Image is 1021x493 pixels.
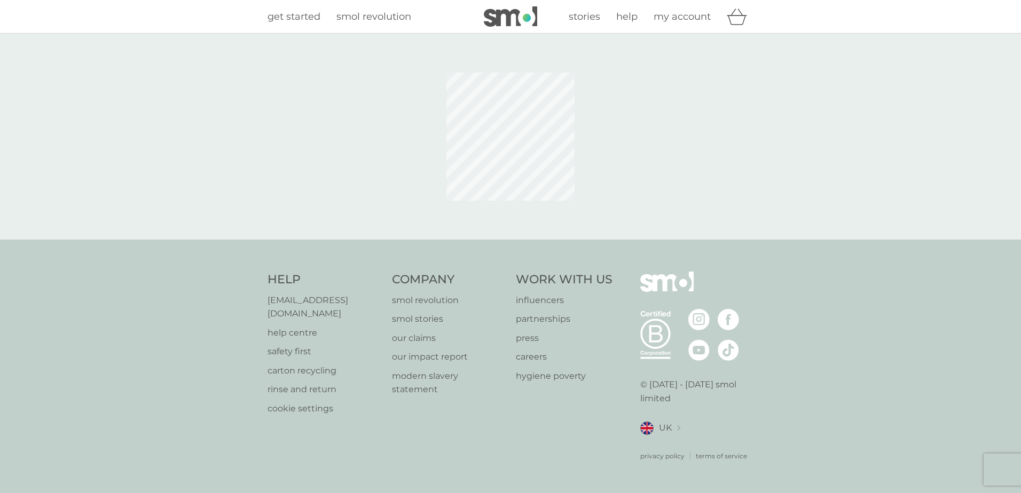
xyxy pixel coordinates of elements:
a: smol stories [392,312,506,326]
span: my account [654,11,711,22]
img: select a new location [677,425,680,431]
a: our claims [392,331,506,345]
a: press [516,331,612,345]
a: terms of service [696,451,747,461]
a: safety first [268,345,381,359]
h4: Help [268,272,381,288]
img: visit the smol Tiktok page [718,339,739,361]
a: rinse and return [268,383,381,396]
p: © [DATE] - [DATE] smol limited [640,378,754,405]
img: UK flag [640,422,654,435]
a: our impact report [392,350,506,364]
a: privacy policy [640,451,685,461]
span: stories [569,11,600,22]
a: stories [569,9,600,25]
h4: Work With Us [516,272,612,288]
a: help [616,9,638,25]
a: modern slavery statement [392,369,506,396]
a: my account [654,9,711,25]
a: hygiene poverty [516,369,612,383]
a: smol revolution [336,9,411,25]
h4: Company [392,272,506,288]
div: basket [727,6,753,27]
a: get started [268,9,320,25]
a: cookie settings [268,402,381,416]
img: visit the smol Instagram page [688,309,710,330]
span: smol revolution [336,11,411,22]
span: UK [659,421,672,435]
img: visit the smol Youtube page [688,339,710,361]
a: careers [516,350,612,364]
span: help [616,11,638,22]
img: smol [640,272,694,308]
a: help centre [268,326,381,340]
a: influencers [516,293,612,307]
a: carton recycling [268,364,381,378]
img: smol [484,6,537,27]
a: smol revolution [392,293,506,307]
a: [EMAIL_ADDRESS][DOMAIN_NAME] [268,293,381,321]
img: visit the smol Facebook page [718,309,739,330]
a: partnerships [516,312,612,326]
span: get started [268,11,320,22]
